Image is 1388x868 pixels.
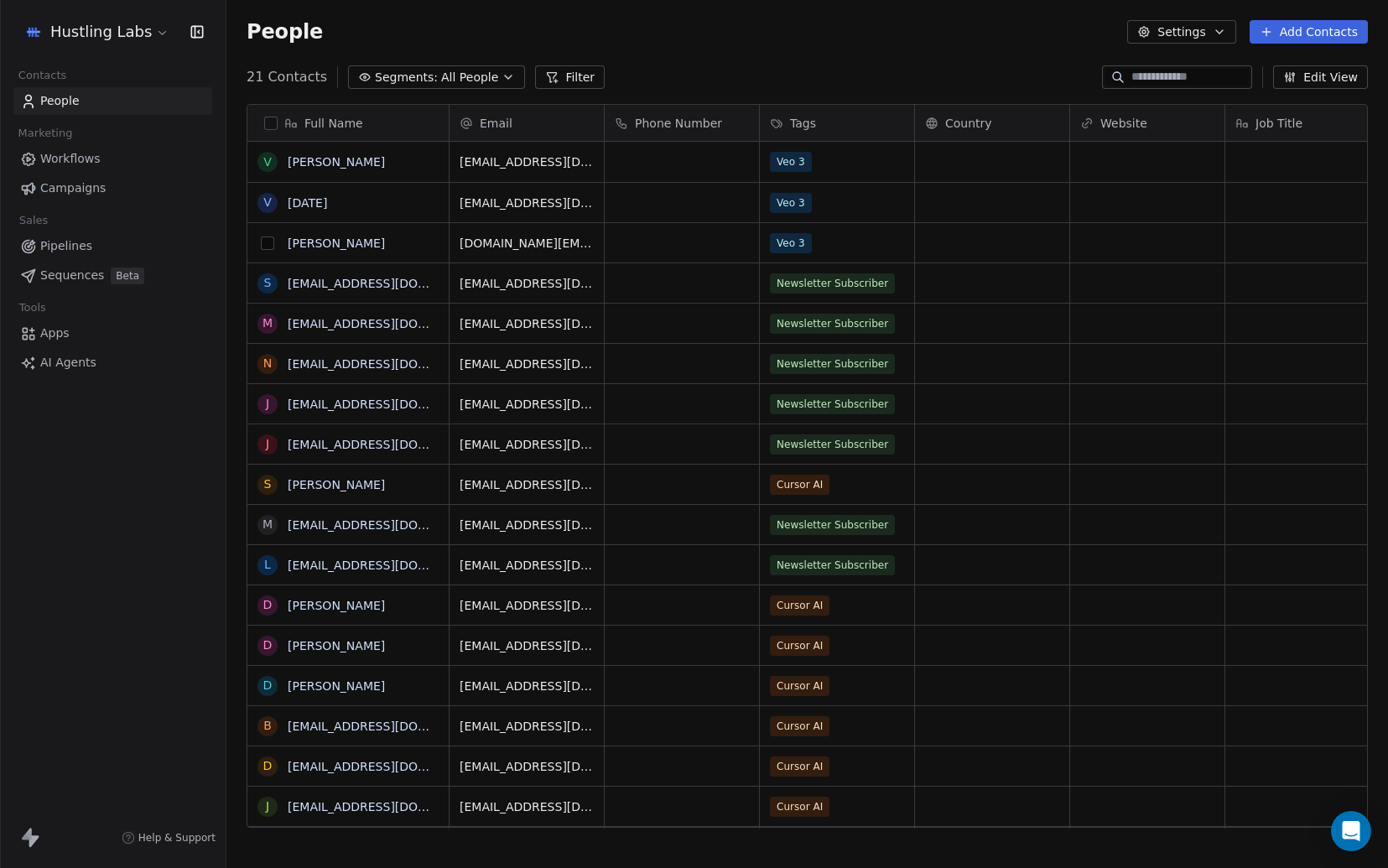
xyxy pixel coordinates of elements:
[288,800,493,813] a: [EMAIL_ADDRESS][DOMAIN_NAME]
[264,556,271,574] div: l
[770,716,829,736] span: Cursor AI
[1100,115,1147,132] span: Website
[460,557,594,574] span: [EMAIL_ADDRESS][DOMAIN_NAME]
[288,720,493,733] a: [EMAIL_ADDRESS][DOMAIN_NAME]
[770,273,895,294] span: Newsletter Subscriber
[288,155,385,169] a: [PERSON_NAME]
[288,599,385,612] a: [PERSON_NAME]
[535,65,605,89] button: Filter
[288,357,493,371] a: [EMAIL_ADDRESS][DOMAIN_NAME]
[1225,105,1380,141] div: Job Title
[13,87,212,115] a: People
[288,236,385,250] a: [PERSON_NAME]
[460,315,594,332] span: [EMAIL_ADDRESS][DOMAIN_NAME]
[288,478,385,491] a: [PERSON_NAME]
[11,63,74,88] span: Contacts
[263,516,273,533] div: m
[247,105,449,141] div: Full Name
[263,717,272,735] div: b
[1070,105,1224,141] div: Website
[263,677,273,694] div: D
[266,435,269,453] div: j
[1331,811,1371,851] div: Open Intercom Messenger
[13,349,212,377] a: AI Agents
[375,69,438,86] span: Segments:
[40,150,101,168] span: Workflows
[263,355,272,372] div: n
[264,476,272,493] div: S
[770,394,895,414] span: Newsletter Subscriber
[460,637,594,654] span: [EMAIL_ADDRESS][DOMAIN_NAME]
[770,475,829,495] span: Cursor AI
[790,115,816,132] span: Tags
[40,179,106,197] span: Campaigns
[247,19,323,44] span: People
[288,277,493,290] a: [EMAIL_ADDRESS][DOMAIN_NAME]
[1255,115,1302,132] span: Job Title
[1273,65,1368,89] button: Edit View
[460,798,594,815] span: [EMAIL_ADDRESS][DOMAIN_NAME]
[441,69,498,86] span: All People
[770,515,895,535] span: Newsletter Subscriber
[23,22,44,42] img: Untitled%20design%20(8).png
[770,152,812,172] span: Veo 3
[460,275,594,292] span: [EMAIL_ADDRESS][DOMAIN_NAME]
[288,639,385,652] a: [PERSON_NAME]
[13,145,212,173] a: Workflows
[460,235,594,252] span: [DOMAIN_NAME][EMAIL_ADDRESS][DOMAIN_NAME]
[770,797,829,817] span: Cursor AI
[460,396,594,413] span: [EMAIL_ADDRESS][DOMAIN_NAME]
[945,115,992,132] span: Country
[13,174,212,202] a: Campaigns
[40,325,70,342] span: Apps
[770,676,829,696] span: Cursor AI
[13,320,212,347] a: Apps
[247,67,327,87] span: 21 Contacts
[460,517,594,533] span: [EMAIL_ADDRESS][DOMAIN_NAME]
[460,153,594,170] span: [EMAIL_ADDRESS][DOMAIN_NAME]
[770,555,895,575] span: Newsletter Subscriber
[770,756,829,777] span: Cursor AI
[40,267,104,284] span: Sequences
[288,760,493,773] a: [EMAIL_ADDRESS][DOMAIN_NAME]
[760,105,914,141] div: Tags
[263,757,273,775] div: d
[263,637,273,654] div: D
[122,831,216,845] a: Help & Support
[770,595,829,616] span: Cursor AI
[770,314,895,334] span: Newsletter Subscriber
[264,274,272,292] div: s
[770,233,812,253] span: Veo 3
[11,121,80,146] span: Marketing
[13,232,212,260] a: Pipelines
[12,208,55,233] span: Sales
[288,398,493,411] a: [EMAIL_ADDRESS][DOMAIN_NAME]
[770,636,829,656] span: Cursor AI
[460,758,594,775] span: [EMAIL_ADDRESS][DOMAIN_NAME]
[263,314,273,332] div: m
[40,354,96,372] span: AI Agents
[263,153,272,171] div: V
[460,436,594,453] span: [EMAIL_ADDRESS][DOMAIN_NAME]
[770,193,812,213] span: Veo 3
[460,356,594,372] span: [EMAIL_ADDRESS][DOMAIN_NAME]
[915,105,1069,141] div: Country
[40,92,80,110] span: People
[635,115,722,132] span: Phone Number
[1250,20,1368,44] button: Add Contacts
[288,559,493,572] a: [EMAIL_ADDRESS][DOMAIN_NAME]
[266,395,269,413] div: j
[460,195,594,211] span: [EMAIL_ADDRESS][DOMAIN_NAME]
[247,142,450,829] div: grid
[480,115,512,132] span: Email
[288,518,493,532] a: [EMAIL_ADDRESS][DOMAIN_NAME]
[20,18,173,46] button: Hustling Labs
[263,194,272,211] div: V
[111,268,144,284] span: Beta
[605,105,759,141] div: Phone Number
[460,678,594,694] span: [EMAIL_ADDRESS][DOMAIN_NAME]
[288,196,327,210] a: [DATE]
[460,476,594,493] span: [EMAIL_ADDRESS][DOMAIN_NAME]
[770,434,895,455] span: Newsletter Subscriber
[304,115,363,132] span: Full Name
